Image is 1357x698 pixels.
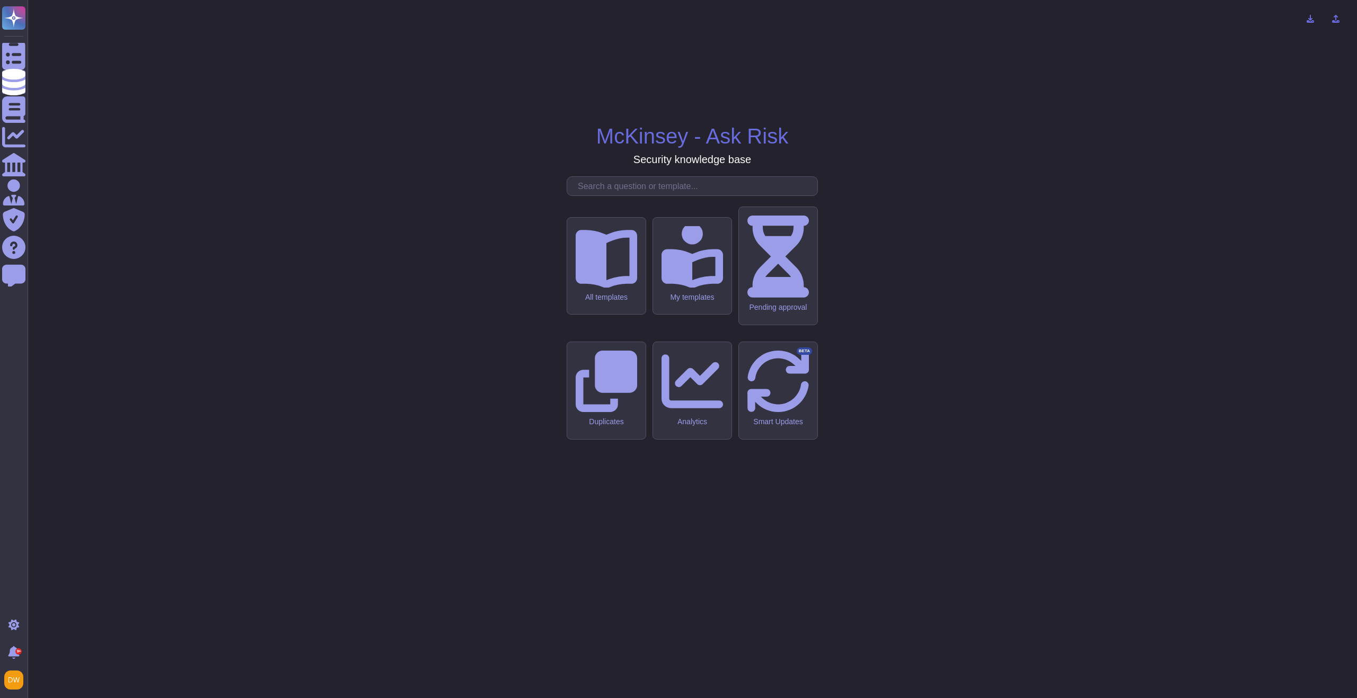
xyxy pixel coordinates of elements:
[747,303,809,312] div: Pending approval
[4,670,23,690] img: user
[662,417,723,426] div: Analytics
[747,417,809,426] div: Smart Updates
[576,417,637,426] div: Duplicates
[662,293,723,302] div: My templates
[797,347,812,355] div: BETA
[576,293,637,302] div: All templates
[572,177,817,195] input: Search a question or template...
[15,648,22,655] div: 9+
[596,123,788,149] h1: McKinsey - Ask Risk
[2,668,31,692] button: user
[633,153,751,166] h3: Security knowledge base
